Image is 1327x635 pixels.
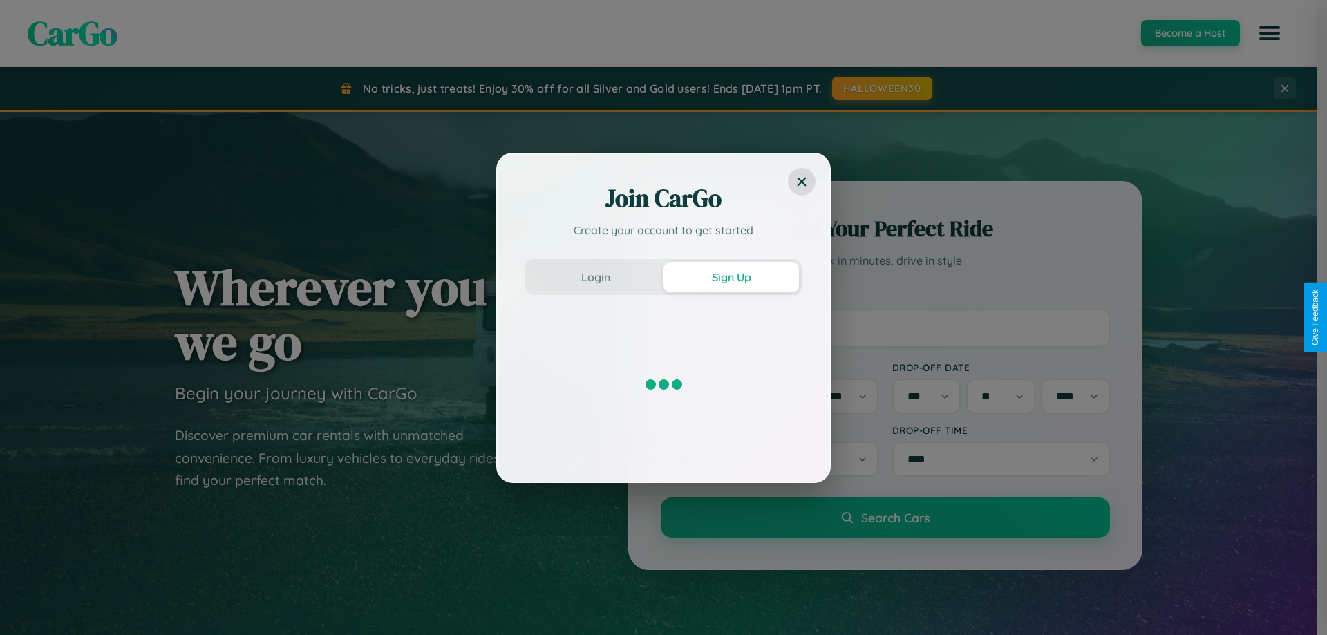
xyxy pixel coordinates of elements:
p: Create your account to get started [525,222,802,238]
button: Sign Up [663,262,799,292]
iframe: Intercom live chat [14,588,47,621]
div: Give Feedback [1310,290,1320,345]
button: Login [528,262,663,292]
h2: Join CarGo [525,182,802,215]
